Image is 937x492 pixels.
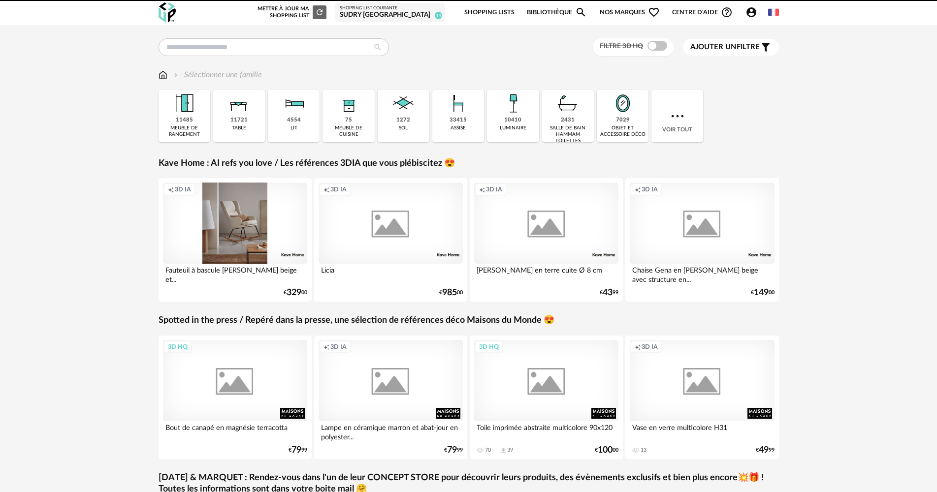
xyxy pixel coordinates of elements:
a: BibliothèqueMagnify icon [527,1,587,24]
span: Nos marques [600,1,660,24]
span: 79 [291,447,301,454]
span: Ajouter un [690,43,737,51]
a: 3D HQ Toile imprimée abstraite multicolore 90x120 70 Download icon 39 €10000 [470,336,623,459]
a: Creation icon 3D IA Fauteuil à bascule [PERSON_NAME] beige et... €32900 [159,178,312,302]
span: 3D IA [642,343,658,351]
div: € 00 [284,289,307,296]
div: luminaire [500,125,526,131]
div: Chaise Gena en [PERSON_NAME] beige avec structure en... [630,264,775,283]
img: Miroir.png [610,90,636,117]
span: Help Circle Outline icon [721,6,733,18]
img: Table.png [226,90,252,117]
img: Meuble%20de%20rangement.png [171,90,197,117]
div: € 99 [444,447,463,454]
span: 14 [435,12,442,19]
a: Kave Home : AI refs you love / Les références 3DIA que vous plébiscitez 😍 [159,158,455,169]
span: Creation icon [168,185,174,193]
div: € 00 [595,447,618,454]
div: meuble de rangement [162,125,207,138]
div: 33415 [450,117,467,124]
div: Sélectionner une famille [172,69,262,81]
span: 43 [603,289,613,296]
div: 75 [345,117,352,124]
img: more.7b13dc1.svg [669,107,686,125]
div: € 99 [756,447,775,454]
div: 11485 [176,117,193,124]
div: 7029 [616,117,630,124]
span: Filter icon [760,41,772,53]
div: 13 [641,447,646,454]
span: 985 [442,289,457,296]
img: svg+xml;base64,PHN2ZyB3aWR0aD0iMTYiIGhlaWdodD0iMTYiIHZpZXdCb3g9IjAgMCAxNiAxNiIgZmlsbD0ibm9uZSIgeG... [172,69,180,81]
div: Lampe en céramique marron et abat-jour en polyester... [319,421,463,441]
div: objet et accessoire déco [600,125,646,138]
div: SUDRY [GEOGRAPHIC_DATA] [340,11,440,20]
img: fr [768,7,779,18]
span: Heart Outline icon [648,6,660,18]
span: 3D IA [330,185,347,193]
div: € 00 [751,289,775,296]
span: Creation icon [323,185,329,193]
span: Creation icon [323,343,329,351]
span: Refresh icon [315,9,324,15]
div: 4554 [287,117,301,124]
div: assise [451,125,466,131]
span: Magnify icon [575,6,587,18]
img: Sol.png [390,90,417,117]
div: Toile imprimée abstraite multicolore 90x120 [474,421,619,441]
span: 329 [287,289,301,296]
span: 79 [447,447,457,454]
div: € 99 [600,289,618,296]
div: Voir tout [651,90,703,142]
span: 3D IA [330,343,347,351]
div: 1272 [396,117,410,124]
div: 70 [485,447,491,454]
div: 10410 [504,117,521,124]
div: [PERSON_NAME] en terre cuite Ø 8 cm [474,264,619,283]
div: Fauteuil à bascule [PERSON_NAME] beige et... [163,264,308,283]
div: Licia [319,264,463,283]
span: Centre d'aideHelp Circle Outline icon [672,6,733,18]
button: Ajouter unfiltre Filter icon [683,39,779,56]
span: Download icon [500,447,507,454]
a: Spotted in the press / Repéré dans la presse, une sélection de références déco Maisons du Monde 😍 [159,315,554,326]
span: 100 [598,447,613,454]
span: 3D IA [486,185,502,193]
a: Shopping Lists [464,1,515,24]
span: filtre [690,42,760,52]
div: Vase en verre multicolore H31 [630,421,775,441]
a: Creation icon 3D IA Vase en verre multicolore H31 13 €4999 [625,336,779,459]
img: svg+xml;base64,PHN2ZyB3aWR0aD0iMTYiIGhlaWdodD0iMTciIHZpZXdCb3g9IjAgMCAxNiAxNyIgZmlsbD0ibm9uZSIgeG... [159,69,167,81]
div: lit [291,125,297,131]
div: 2431 [561,117,575,124]
div: € 99 [289,447,307,454]
span: Creation icon [635,343,641,351]
a: Shopping List courante SUDRY [GEOGRAPHIC_DATA] 14 [340,5,440,20]
span: 149 [754,289,769,296]
span: 49 [759,447,769,454]
img: Literie.png [281,90,307,117]
span: 3D IA [642,185,658,193]
a: 3D HQ Bout de canapé en magnésie terracotta €7999 [159,336,312,459]
div: 3D HQ [475,340,503,353]
img: OXP [159,2,176,23]
div: 11721 [230,117,248,124]
div: 39 [507,447,513,454]
div: salle de bain hammam toilettes [545,125,591,144]
img: Luminaire.png [500,90,526,117]
a: Creation icon 3D IA Lampe en céramique marron et abat-jour en polyester... €7999 [314,336,468,459]
span: Account Circle icon [745,6,757,18]
img: Rangement.png [335,90,362,117]
a: Creation icon 3D IA Chaise Gena en [PERSON_NAME] beige avec structure en... €14900 [625,178,779,302]
span: Filtre 3D HQ [600,43,643,50]
img: Salle%20de%20bain.png [554,90,581,117]
div: Bout de canapé en magnésie terracotta [163,421,308,441]
div: Shopping List courante [340,5,440,11]
div: Mettre à jour ma Shopping List [256,5,326,19]
div: table [232,125,246,131]
div: meuble de cuisine [325,125,371,138]
span: Creation icon [635,185,641,193]
span: 3D IA [175,185,191,193]
div: € 00 [439,289,463,296]
span: Creation icon [479,185,485,193]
